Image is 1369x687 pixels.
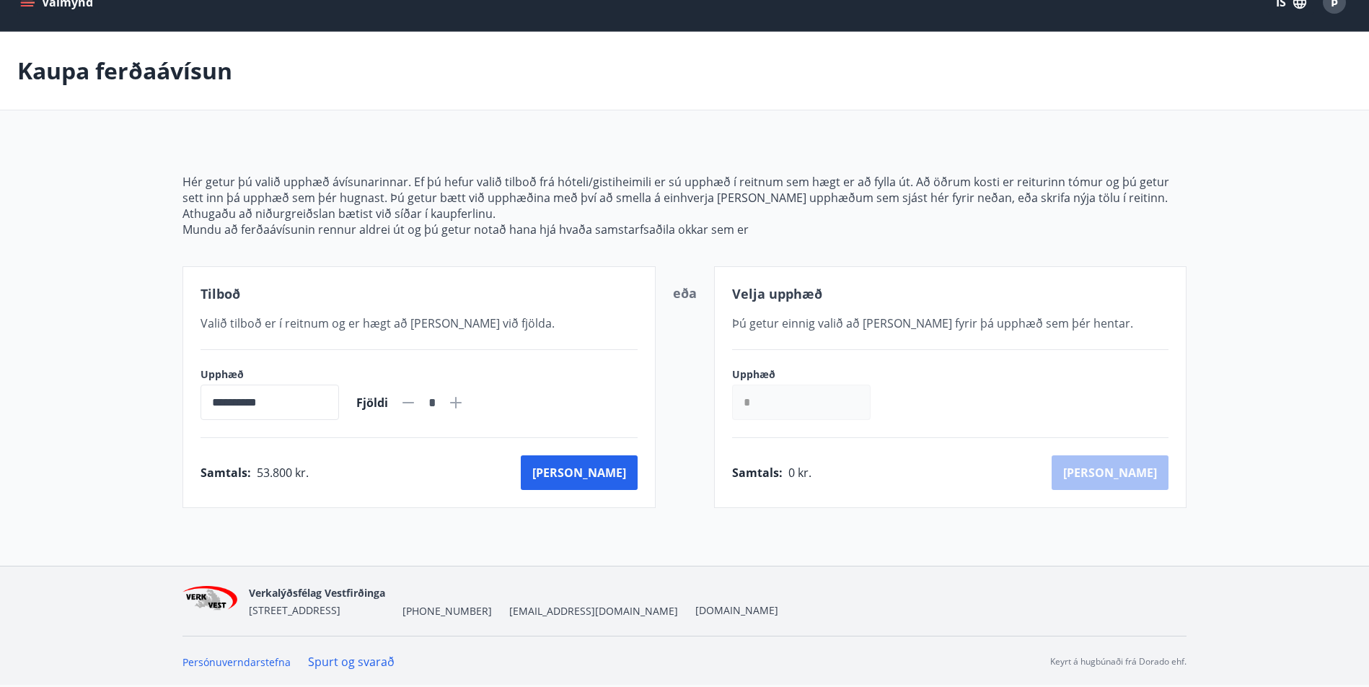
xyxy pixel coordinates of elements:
[257,465,309,481] span: 53.800 kr.
[182,206,1187,222] p: Athugaðu að niðurgreiðslan bætist við síðar í kaupferlinu.
[732,465,783,481] span: Samtals :
[182,655,291,669] a: Persónuverndarstefna
[182,222,1187,237] p: Mundu að ferðaávísunin rennur aldrei út og þú getur notað hana hjá hvaða samstarfsaðila okkar sem er
[182,586,237,617] img: jihgzMk4dcgjRAW2aMgpbAqQEG7LZi0j9dOLAUvz.png
[249,603,340,617] span: [STREET_ADDRESS]
[732,285,822,302] span: Velja upphæð
[201,367,339,382] label: Upphæð
[695,603,778,617] a: [DOMAIN_NAME]
[402,604,492,618] span: [PHONE_NUMBER]
[1050,655,1187,668] p: Keyrt á hugbúnaði frá Dorado ehf.
[732,315,1133,331] span: Þú getur einnig valið að [PERSON_NAME] fyrir þá upphæð sem þér hentar.
[201,315,555,331] span: Valið tilboð er í reitnum og er hægt að [PERSON_NAME] við fjölda.
[201,465,251,481] span: Samtals :
[182,174,1187,206] p: Hér getur þú valið upphæð ávísunarinnar. Ef þú hefur valið tilboð frá hóteli/gistiheimili er sú u...
[201,285,240,302] span: Tilboð
[788,465,811,481] span: 0 kr.
[249,586,385,600] span: Verkalýðsfélag Vestfirðinga
[673,284,697,302] span: eða
[732,367,885,382] label: Upphæð
[17,55,232,87] p: Kaupa ferðaávísun
[509,604,678,618] span: [EMAIL_ADDRESS][DOMAIN_NAME]
[308,654,395,670] a: Spurt og svarað
[356,395,388,411] span: Fjöldi
[521,455,638,490] button: [PERSON_NAME]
